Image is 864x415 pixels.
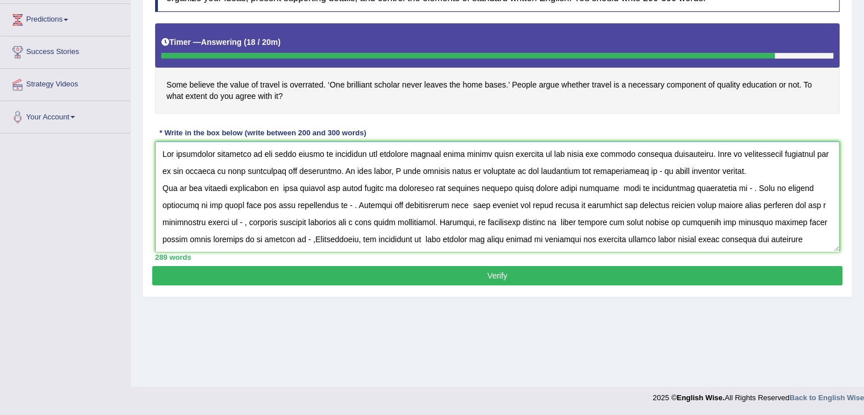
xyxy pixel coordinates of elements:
a: Predictions [1,4,130,32]
button: Verify [152,266,842,285]
h5: Timer — [161,38,281,47]
b: ) [278,38,281,47]
div: 2025 © All Rights Reserved [653,387,864,403]
a: Your Account [1,101,130,130]
a: Success Stories [1,36,130,65]
b: Answering [201,38,242,47]
strong: English Wise. [677,393,724,402]
a: Back to English Wise [790,393,864,402]
h4: Some believe the value of travel is overrated. ‘One brilliant scholar never leaves the home bases... [155,23,840,114]
div: 289 words [155,252,840,263]
a: Strategy Videos [1,69,130,97]
b: 18 / 20m [247,38,278,47]
b: ( [244,38,247,47]
div: * Write in the box below (write between 200 and 300 words) [155,128,370,139]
